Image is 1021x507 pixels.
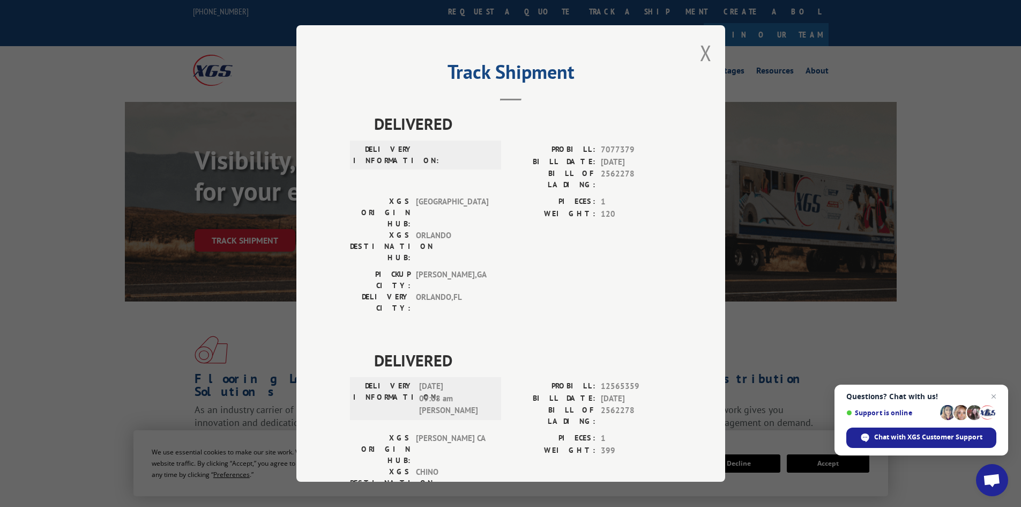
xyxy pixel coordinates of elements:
label: BILL OF LADING: [511,405,595,427]
label: XGS DESTINATION HUB: [350,466,411,500]
span: Close chat [987,390,1000,403]
label: XGS DESTINATION HUB: [350,230,411,263]
label: BILL DATE: [511,393,595,405]
span: DELIVERED [374,348,672,372]
span: ORLANDO , FL [416,291,488,314]
span: ORLANDO [416,230,488,263]
label: WEIGHT: [511,445,595,457]
label: PIECES: [511,432,595,445]
span: 399 [601,445,672,457]
span: [GEOGRAPHIC_DATA] [416,196,488,230]
span: CHINO [416,466,488,500]
span: [DATE] [601,156,672,168]
span: 1 [601,432,672,445]
span: Chat with XGS Customer Support [874,432,982,442]
span: 1 [601,196,672,208]
span: 2562278 [601,405,672,427]
span: DELIVERED [374,112,672,136]
span: 120 [601,208,672,221]
label: PROBILL: [511,380,595,393]
label: DELIVERY INFORMATION: [353,144,414,166]
label: DELIVERY CITY: [350,291,411,314]
label: PROBILL: [511,144,595,156]
span: 2562278 [601,168,672,190]
label: PICKUP CITY: [350,269,411,291]
span: [DATE] [601,393,672,405]
button: Close modal [700,39,712,67]
label: WEIGHT: [511,208,595,221]
label: XGS ORIGIN HUB: [350,432,411,466]
span: [DATE] 09:08 am [PERSON_NAME] [419,380,491,417]
label: BILL OF LADING: [511,168,595,190]
label: DELIVERY INFORMATION: [353,380,414,417]
span: Support is online [846,409,936,417]
div: Open chat [976,464,1008,496]
div: Chat with XGS Customer Support [846,428,996,448]
span: [PERSON_NAME] CA [416,432,488,466]
h2: Track Shipment [350,64,672,85]
span: [PERSON_NAME] , GA [416,269,488,291]
span: 7077379 [601,144,672,156]
span: Questions? Chat with us! [846,392,996,401]
label: XGS ORIGIN HUB: [350,196,411,230]
span: 12565359 [601,380,672,393]
label: BILL DATE: [511,156,595,168]
label: PIECES: [511,196,595,208]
